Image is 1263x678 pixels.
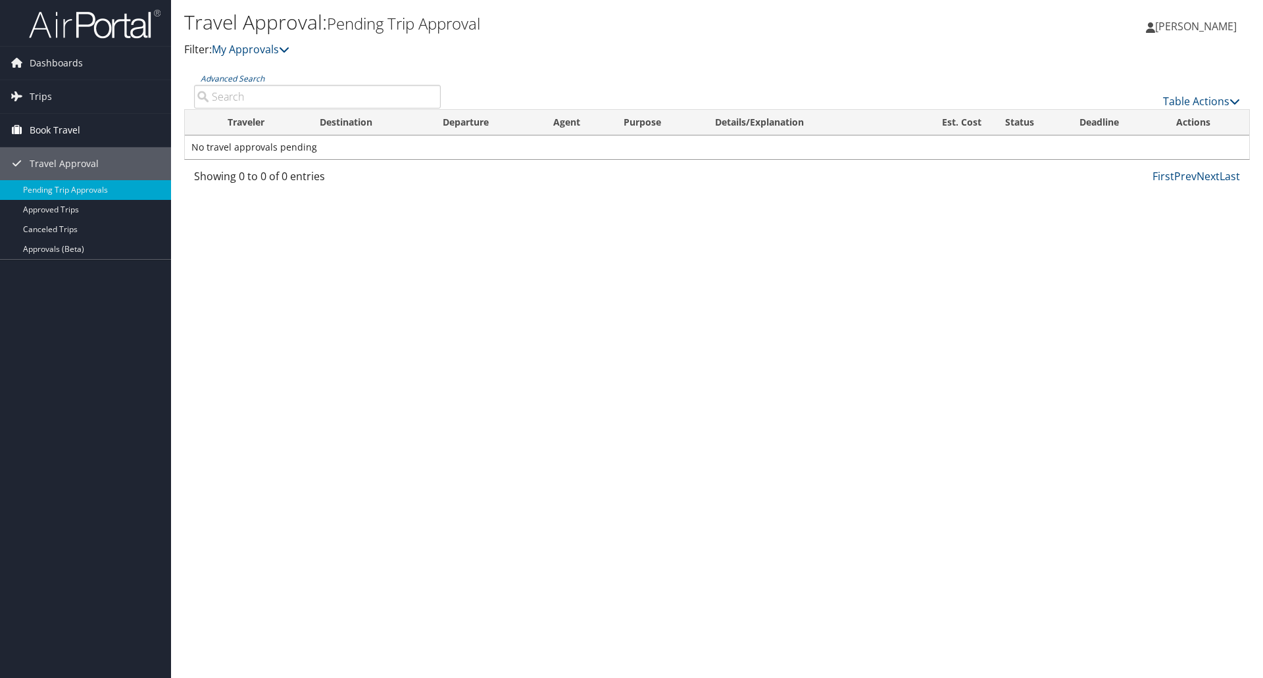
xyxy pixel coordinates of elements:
[899,110,993,135] th: Est. Cost: activate to sort column ascending
[327,12,480,34] small: Pending Trip Approval
[201,73,264,84] a: Advanced Search
[1146,7,1250,46] a: [PERSON_NAME]
[1155,19,1237,34] span: [PERSON_NAME]
[185,135,1249,159] td: No travel approvals pending
[30,80,52,113] span: Trips
[29,9,161,39] img: airportal-logo.png
[308,110,431,135] th: Destination: activate to sort column ascending
[1174,169,1197,183] a: Prev
[30,114,80,147] span: Book Travel
[194,168,441,191] div: Showing 0 to 0 of 0 entries
[1152,169,1174,183] a: First
[184,9,895,36] h1: Travel Approval:
[1068,110,1165,135] th: Deadline: activate to sort column descending
[612,110,703,135] th: Purpose
[431,110,542,135] th: Departure: activate to sort column ascending
[216,110,308,135] th: Traveler: activate to sort column ascending
[30,47,83,80] span: Dashboards
[194,85,441,109] input: Advanced Search
[1163,94,1240,109] a: Table Actions
[541,110,611,135] th: Agent
[184,41,895,59] p: Filter:
[703,110,899,135] th: Details/Explanation
[1164,110,1249,135] th: Actions
[993,110,1068,135] th: Status: activate to sort column ascending
[212,42,289,57] a: My Approvals
[1197,169,1220,183] a: Next
[1220,169,1240,183] a: Last
[30,147,99,180] span: Travel Approval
